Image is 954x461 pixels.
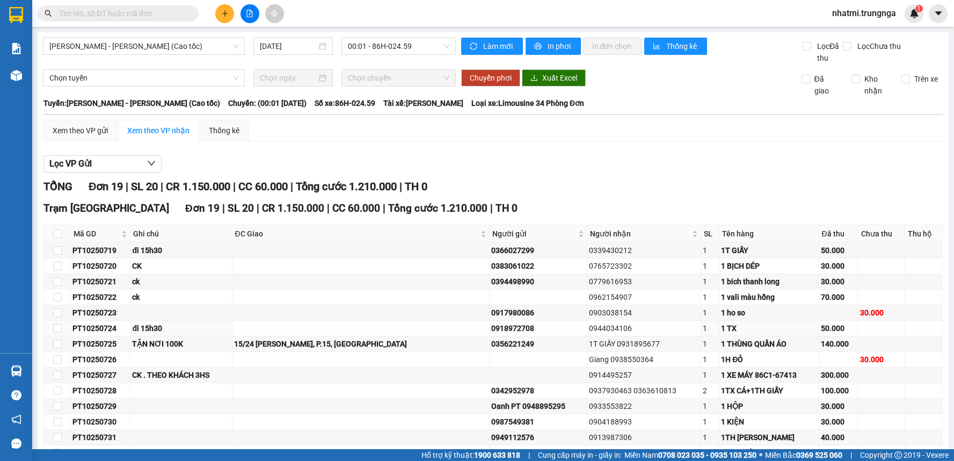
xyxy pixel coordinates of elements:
[490,202,493,214] span: |
[589,322,700,334] div: 0944034106
[491,416,585,428] div: 0987549381
[260,72,316,84] input: Chọn ngày
[71,274,130,290] td: PT10250721
[383,202,385,214] span: |
[589,244,700,256] div: 0339430212
[132,369,230,381] div: CK . THEO KHÁCH 3HS
[271,10,278,17] span: aim
[483,40,514,52] span: Làm mới
[132,276,230,287] div: ck
[703,244,717,256] div: 1
[383,97,463,109] span: Tài xế: [PERSON_NAME]
[796,451,842,459] strong: 0369 525 060
[131,180,158,193] span: SL 20
[860,307,902,319] div: 30.000
[228,202,254,214] span: SL 20
[185,202,220,214] span: Đơn 19
[471,97,584,109] span: Loại xe: Limousine 34 Phòng Đơn
[703,322,717,334] div: 1
[666,40,698,52] span: Thống kê
[850,449,852,461] span: |
[589,431,700,443] div: 0913987306
[759,453,762,457] span: ⚪️
[491,307,585,319] div: 0917980086
[332,202,380,214] span: CC 60.000
[934,9,943,18] span: caret-down
[72,447,128,459] div: PT10250732
[71,368,130,383] td: PT10250727
[721,416,817,428] div: 1 KIỆN
[421,449,520,461] span: Hỗ trợ kỹ thuật:
[234,338,488,350] div: 15/24 [PERSON_NAME], P.15, [GEOGRAPHIC_DATA]
[296,180,397,193] span: Tổng cước 1.210.000
[132,244,230,256] div: đi 15h30
[11,414,21,424] span: notification
[262,202,324,214] span: CR 1.150.000
[721,400,817,412] div: 1 HỘP
[59,8,186,19] input: Tìm tên, số ĐT hoặc mã đơn
[821,276,857,287] div: 30.000
[703,400,717,412] div: 1
[910,73,942,85] span: Trên xe
[819,225,859,243] th: Đã thu
[821,338,857,350] div: 140.000
[528,449,530,461] span: |
[860,73,893,97] span: Kho nhận
[584,38,642,55] button: In đơn chọn
[491,431,585,443] div: 0949112576
[348,38,449,54] span: 00:01 - 86H-024.59
[127,125,190,136] div: Xem theo VP nhận
[74,228,119,240] span: Mã GD
[72,276,128,287] div: PT10250721
[492,228,576,240] span: Người gửi
[71,414,130,430] td: PT10250730
[824,6,905,20] span: nhatmi.trungnga
[703,307,717,319] div: 1
[315,97,375,109] span: Số xe: 86H-024.59
[72,244,128,256] div: PT10250719
[538,449,622,461] span: Cung cấp máy in - giấy in:
[399,180,402,193] span: |
[43,155,162,172] button: Lọc VP Gửi
[522,69,586,87] button: downloadXuất Excel
[703,369,717,381] div: 1
[71,258,130,274] td: PT10250720
[542,72,577,84] span: Xuất Excel
[589,291,700,303] div: 0962154907
[917,5,921,12] span: 1
[721,276,817,287] div: 1 bich thanh long
[929,4,948,23] button: caret-down
[915,5,923,12] sup: 1
[474,451,520,459] strong: 1900 633 818
[491,322,585,334] div: 0918972708
[589,307,700,319] div: 0903038154
[222,202,225,214] span: |
[161,180,163,193] span: |
[72,416,128,428] div: PT10250730
[853,40,902,52] span: Lọc Chưa thu
[491,338,585,350] div: 0356221249
[644,38,707,55] button: bar-chartThống kê
[71,290,130,305] td: PT10250722
[11,43,22,54] img: solution-icon
[327,202,330,214] span: |
[72,354,128,365] div: PT10250726
[491,244,585,256] div: 0366027299
[589,385,700,397] div: 0937930463 0363610813
[658,451,756,459] strong: 0708 023 035 - 0935 103 250
[491,447,585,459] div: 0913644077
[860,354,902,365] div: 30.000
[703,447,717,459] div: 1
[589,447,700,459] div: 0989674354
[703,385,717,397] div: 2
[491,400,585,412] div: Oanh PT 0948895295
[721,447,817,459] div: 1 CUC VÉ
[813,40,843,64] span: Lọc Đã thu
[166,180,230,193] span: CR 1.150.000
[701,225,719,243] th: SL
[858,225,905,243] th: Chưa thu
[821,385,857,397] div: 100.000
[11,390,21,400] span: question-circle
[461,69,520,87] button: Chuyển phơi
[496,202,518,214] span: TH 0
